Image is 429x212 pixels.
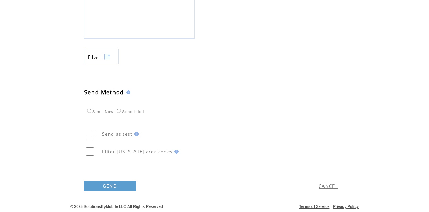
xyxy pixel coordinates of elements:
span: | [331,204,332,209]
a: SEND [84,181,136,191]
img: filters.png [104,49,110,65]
span: Filter [US_STATE] area codes [102,149,172,155]
a: CANCEL [319,183,338,189]
span: © 2025 SolutionsByMobile LLC All Rights Reserved [70,204,163,209]
span: Show filters [88,54,100,60]
a: Terms of Service [299,204,330,209]
a: Privacy Policy [333,204,359,209]
img: help.gif [124,90,130,94]
input: Scheduled [117,109,121,113]
img: help.gif [132,132,139,136]
a: Filter [84,49,119,64]
img: help.gif [172,150,179,154]
input: Send Now [87,109,91,113]
span: Send as test [102,131,132,137]
label: Scheduled [115,110,144,114]
span: Send Method [84,89,124,96]
label: Send Now [85,110,113,114]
